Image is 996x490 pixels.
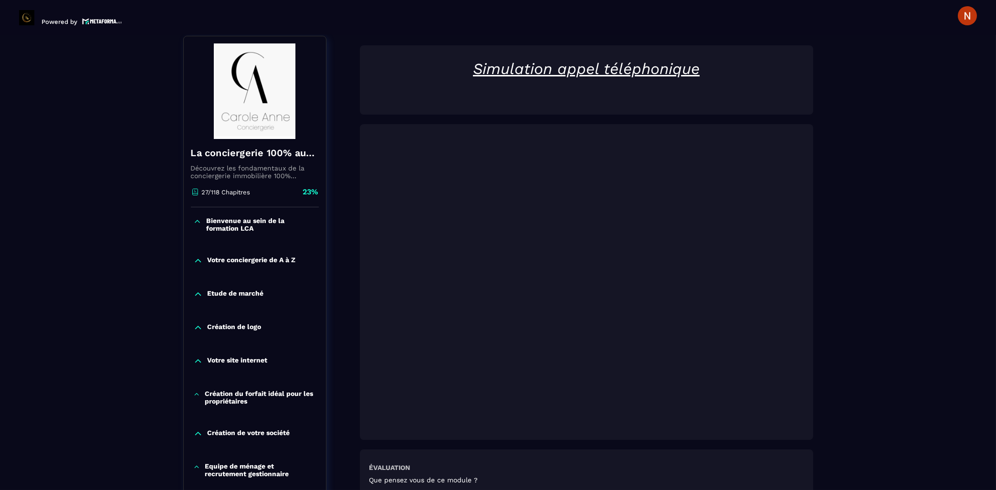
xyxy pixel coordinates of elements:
[303,187,319,197] p: 23%
[369,476,478,484] h5: Que pensez vous de ce module ?
[206,217,316,232] p: Bienvenue au sein de la formation LCA
[82,17,122,25] img: logo
[19,10,34,25] img: logo-branding
[473,60,700,78] u: Simulation appel téléphonique
[202,189,251,196] p: 27/118 Chapitres
[208,356,268,366] p: Votre site internet
[208,323,262,332] p: Création de logo
[191,43,319,139] img: banner
[191,164,319,180] p: Découvrez les fondamentaux de la conciergerie immobilière 100% automatisée. Cette formation est c...
[208,289,264,299] p: Etude de marché
[42,18,77,25] p: Powered by
[205,462,316,478] p: Equipe de ménage et recrutement gestionnaire
[208,256,296,266] p: Votre conciergerie de A à Z
[205,390,316,405] p: Création du forfait idéal pour les propriétaires
[191,146,319,160] h4: La conciergerie 100% automatisée
[208,429,290,438] p: Création de votre société
[369,464,410,471] h6: Évaluation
